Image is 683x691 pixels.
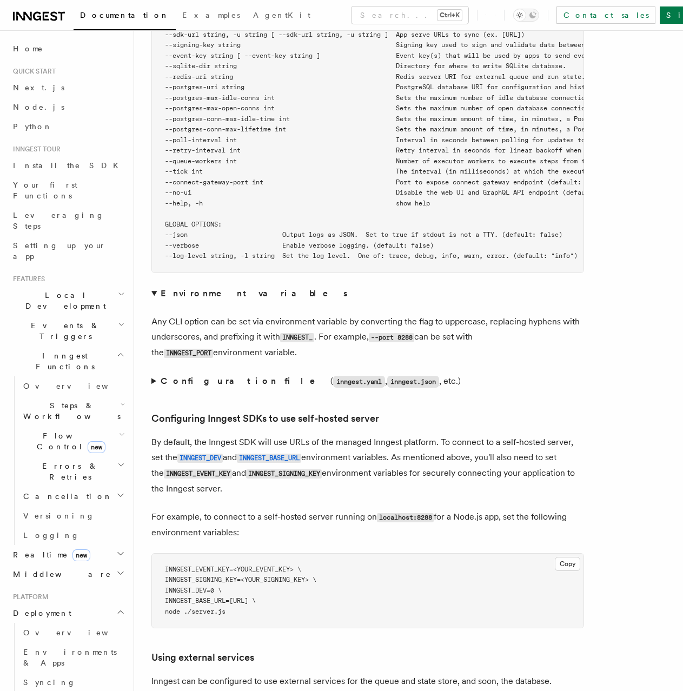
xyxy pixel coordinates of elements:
span: Features [9,275,45,283]
strong: Configuration file [161,376,330,386]
span: --sqlite-dir string Directory for where to write SQLite database. [165,62,566,70]
span: Deployment [9,608,71,619]
code: --port 8288 [369,333,414,342]
span: Logging [23,531,79,540]
span: Steps & Workflows [19,400,121,422]
span: --json Output logs as JSON. Set to true if stdout is not a TTY. (default: false) [165,231,562,238]
a: Home [9,39,127,58]
code: INNGEST_SIGNING_KEY [246,469,322,479]
button: Toggle dark mode [513,9,539,22]
a: Setting up your app [9,236,127,266]
p: By default, the Inngest SDK will use URLs of the managed Inngest platform. To connect to a self-h... [151,435,584,496]
p: Inngest can be configured to use external services for the queue and state store, and soon, the d... [151,674,584,689]
summary: Configuration file(inngest.yaml,inngest.json, etc.) [151,374,584,389]
span: Events & Triggers [9,320,118,342]
a: Leveraging Steps [9,205,127,236]
p: For example, to connect to a self-hosted server running on for a Node.js app, set the following e... [151,509,584,540]
button: Inngest Functions [9,346,127,376]
span: --verbose Enable verbose logging. (default: false) [165,242,434,249]
span: --poll-interval int Interval in seconds between polling for updates to apps (default: 0) [165,136,653,144]
button: Local Development [9,285,127,316]
span: Node.js [13,103,64,111]
span: Documentation [80,11,169,19]
span: --log-level string, -l string Set the log level. One of: trace, debug, info, warn, error. (defaul... [165,252,578,260]
span: Next.js [13,83,64,92]
a: Environments & Apps [19,642,127,673]
a: Documentation [74,3,176,30]
span: INNGEST_DEV=0 \ [165,587,222,594]
button: Search...Ctrl+K [352,6,468,24]
span: Environments & Apps [23,648,117,667]
a: INNGEST_DEV [177,452,223,462]
code: INNGEST_ [280,333,314,342]
a: Logging [19,526,127,545]
a: Overview [19,623,127,642]
a: Python [9,117,127,136]
code: localhost:8288 [377,513,434,522]
span: --signing-key string Signing key used to sign and validate data between the server and apps. [165,41,665,49]
span: Your first Functions [13,181,77,200]
span: INNGEST_SIGNING_KEY=<YOUR_SIGNING_KEY> \ [165,576,316,583]
span: Local Development [9,290,118,311]
kbd: Ctrl+K [437,10,462,21]
span: Overview [23,382,135,390]
a: Contact sales [556,6,655,24]
a: Your first Functions [9,175,127,205]
button: Cancellation [19,487,127,506]
a: Next.js [9,78,127,97]
button: Steps & Workflows [19,396,127,426]
button: Deployment [9,603,127,623]
strong: Environment variables [161,288,349,298]
button: Flow Controlnew [19,426,127,456]
span: INNGEST_EVENT_KEY=<YOUR_EVENT_KEY> \ [165,566,301,573]
span: Syncing [23,678,76,687]
button: Realtimenew [9,545,127,564]
span: Quick start [9,67,56,76]
div: Inngest Functions [9,376,127,545]
span: Examples [182,11,240,19]
summary: Environment variables [151,286,584,301]
a: Versioning [19,506,127,526]
span: --no-ui Disable the web UI and GraphQL API endpoint (default: false) [165,189,623,196]
span: Inngest Functions [9,350,117,372]
span: Python [13,122,52,131]
span: AgentKit [253,11,310,19]
a: Configuring Inngest SDKs to use self-hosted server [151,411,379,426]
span: Middleware [9,569,111,580]
a: Using external services [151,650,254,665]
span: Platform [9,593,49,601]
button: Events & Triggers [9,316,127,346]
a: INNGEST_BASE_URL [237,452,301,462]
button: Errors & Retries [19,456,127,487]
span: Inngest tour [9,145,61,154]
span: Flow Control [19,430,119,452]
button: Copy [555,557,580,571]
span: Realtime [9,549,90,560]
span: INNGEST_BASE_URL=[URL] \ [165,597,256,604]
p: Any CLI option can be set via environment variable by converting the flag to uppercase, replacing... [151,314,584,361]
span: --help, -h show help [165,200,430,207]
span: --sdk-url string, -u string [ --sdk-url string, -u string ] App serve URLs to sync (ex. [URL]) [165,31,525,38]
span: GLOBAL OPTIONS: [165,221,222,228]
span: node ./server.js [165,608,226,615]
span: --queue-workers int Number of executor workers to execute steps from the queue (default: 100) [165,157,672,165]
code: inngest.yaml [333,376,385,388]
code: INNGEST_EVENT_KEY [164,469,232,479]
span: Home [13,43,43,54]
code: INNGEST_PORT [164,349,213,358]
span: Overview [23,628,135,637]
span: --event-key string [ --event-key string ] Event key(s) that will be used by apps to send events t... [165,52,653,59]
code: inngest.json [387,376,439,388]
span: new [88,441,105,453]
a: Overview [19,376,127,396]
span: Errors & Retries [19,461,117,482]
span: --connect-gateway-port int Port to expose connect gateway endpoint (default: 8289) [165,178,604,186]
span: Versioning [23,511,95,520]
button: Middleware [9,564,127,584]
a: AgentKit [247,3,317,29]
span: Cancellation [19,491,112,502]
code: INNGEST_DEV [177,454,223,463]
span: new [72,549,90,561]
a: Install the SDK [9,156,127,175]
span: Setting up your app [13,241,106,261]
